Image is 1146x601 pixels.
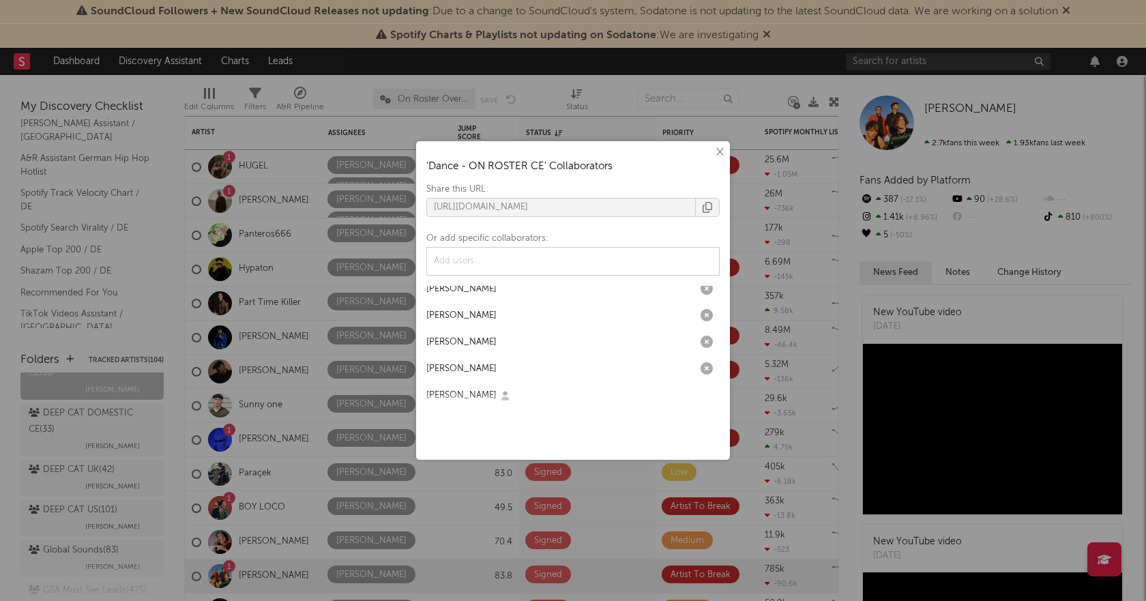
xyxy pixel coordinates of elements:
input: Add users... [430,251,529,272]
div: [PERSON_NAME] [426,308,497,324]
div: [PERSON_NAME] [426,334,497,351]
div: [PERSON_NAME] [426,281,497,297]
div: [PERSON_NAME] [426,361,497,377]
div: [PERSON_NAME] [426,387,509,404]
div: Share this URL: [426,181,720,198]
h3: ' Dance - ON ROSTER CE ' Collaborators [426,158,720,175]
button: × [711,145,726,160]
div: Or add specific collaborators: [426,231,720,247]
